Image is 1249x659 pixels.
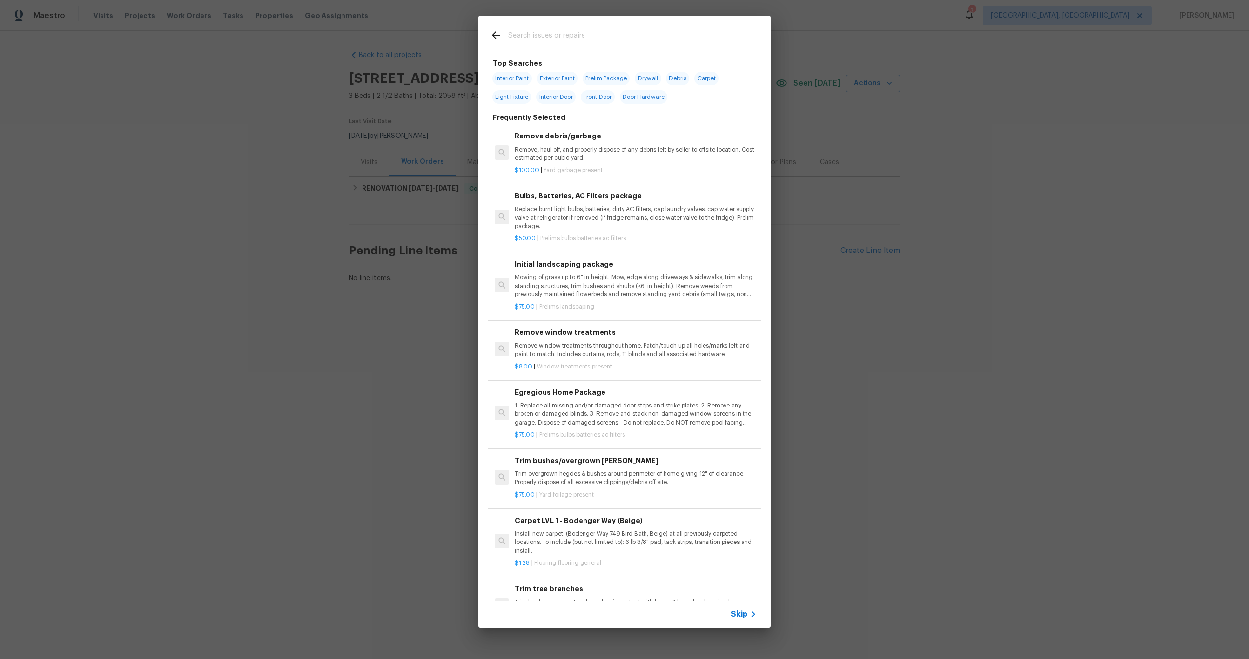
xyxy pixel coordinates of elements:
[539,304,594,310] span: Prelims landscaping
[515,146,757,162] p: Remove, haul off, and properly dispose of any debris left by seller to offsite location. Cost est...
[539,432,625,438] span: Prelims bulbs batteries ac filters
[515,492,535,498] span: $75.00
[515,387,757,398] h6: Egregious Home Package
[539,492,594,498] span: Yard foilage present
[515,455,757,466] h6: Trim bushes/overgrown [PERSON_NAME]
[666,72,689,85] span: Debris
[694,72,719,85] span: Carpet
[515,431,757,439] p: |
[515,166,757,174] p: |
[515,303,757,311] p: |
[540,235,626,241] span: Prelims bulbs batteries ac filters
[515,363,757,371] p: |
[515,470,757,486] p: Trim overgrown hegdes & bushes around perimeter of home giving 12" of clearance. Properly dispose...
[515,273,757,298] p: Mowing of grass up to 6" in height. Mow, edge along driveways & sidewalks, trim along standing st...
[537,364,612,369] span: Window treatments present
[515,191,757,201] h6: Bulbs, Batteries, AC Filters package
[515,235,536,241] span: $50.00
[515,364,532,369] span: $8.00
[536,90,576,104] span: Interior Door
[544,167,603,173] span: Yard garbage present
[515,530,757,555] p: Install new carpet. (Bodenger Way 749 Bird Bath, Beige) at all previously carpeted locations. To ...
[515,515,757,526] h6: Carpet LVL 1 - Bodenger Way (Beige)
[515,560,530,566] span: $1.28
[515,167,539,173] span: $100.00
[493,112,565,123] h6: Frequently Selected
[515,131,757,141] h6: Remove debris/garbage
[515,583,757,594] h6: Trim tree branches
[581,90,615,104] span: Front Door
[515,598,757,615] p: Trim back overgrown tree branches in contact with home & branches hanging low over roof line.
[583,72,630,85] span: Prelim Package
[492,72,532,85] span: Interior Paint
[515,432,535,438] span: $75.00
[515,205,757,230] p: Replace burnt light bulbs, batteries, dirty AC filters, cap laundry valves, cap water supply valv...
[492,90,531,104] span: Light Fixture
[515,491,757,499] p: |
[515,234,757,243] p: |
[515,304,535,310] span: $75.00
[515,327,757,338] h6: Remove window treatments
[515,259,757,270] h6: Initial landscaping package
[493,58,542,69] h6: Top Searches
[534,560,601,566] span: Flooring flooring general
[620,90,667,104] span: Door Hardware
[515,402,757,426] p: 1. Replace all missing and/or damaged door stops and strike plates. 2. Remove any broken or damag...
[508,29,715,44] input: Search issues or repairs
[635,72,661,85] span: Drywall
[515,342,757,358] p: Remove window treatments throughout home. Patch/touch up all holes/marks left and paint to match....
[537,72,578,85] span: Exterior Paint
[515,559,757,567] p: |
[731,609,747,619] span: Skip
